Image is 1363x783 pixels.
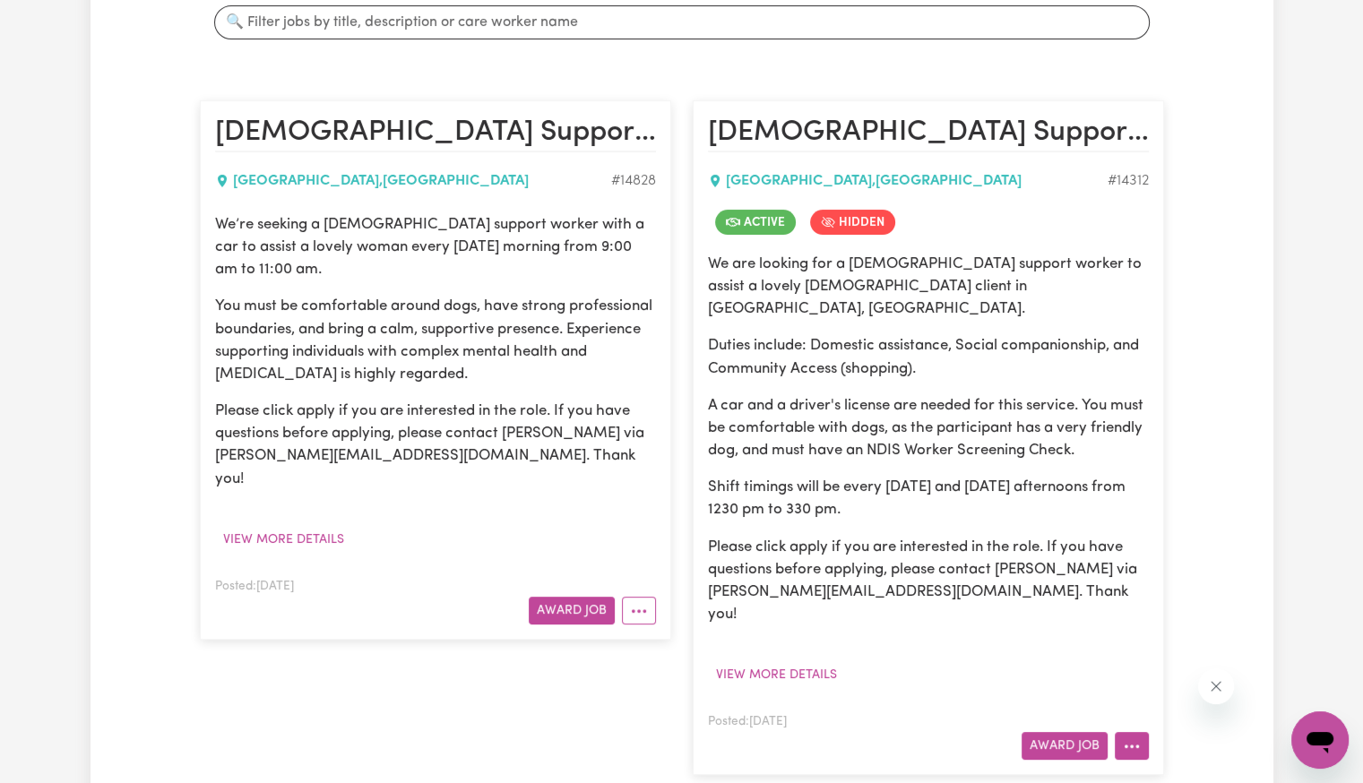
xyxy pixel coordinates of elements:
button: View more details [215,526,352,554]
button: Award Job [1022,732,1108,760]
div: [GEOGRAPHIC_DATA] , [GEOGRAPHIC_DATA] [708,170,1108,192]
iframe: Button to launch messaging window [1291,711,1349,769]
span: Posted: [DATE] [708,716,787,727]
span: Need any help? [11,13,108,27]
div: Job ID #14828 [611,170,656,192]
span: Job is hidden [810,210,895,235]
div: Job ID #14312 [1108,170,1149,192]
span: Job is active [715,210,796,235]
h2: Female Support Worker Needed Every Monday And Thursday In East Gosford, NSW [708,116,1149,151]
p: Duties include: Domestic assistance, Social companionship, and Community Access (shopping). [708,334,1149,379]
p: Please click apply if you are interested in the role. If you have questions before applying, plea... [708,536,1149,626]
p: You must be comfortable around dogs, have strong professional boundaries, and bring a calm, suppo... [215,295,656,385]
p: We’re seeking a [DEMOGRAPHIC_DATA] support worker with a car to assist a lovely woman every [DATE... [215,213,656,281]
button: More options [1115,732,1149,760]
button: View more details [708,661,845,689]
button: More options [622,597,656,624]
span: Posted: [DATE] [215,581,294,592]
p: Please click apply if you are interested in the role. If you have questions before applying, plea... [215,400,656,490]
p: We are looking for a [DEMOGRAPHIC_DATA] support worker to assist a lovely [DEMOGRAPHIC_DATA] clie... [708,253,1149,321]
input: 🔍 Filter jobs by title, description or care worker name [214,5,1150,39]
div: [GEOGRAPHIC_DATA] , [GEOGRAPHIC_DATA] [215,170,611,192]
h2: Female Support Worker Needed In East Gosford, NSW [215,116,656,151]
button: Award Job [529,597,615,624]
p: Shift timings will be every [DATE] and [DATE] afternoons from 1230 pm to 330 pm. [708,476,1149,521]
p: A car and a driver's license are needed for this service. You must be comfortable with dogs, as t... [708,394,1149,462]
iframe: Close message [1198,668,1234,704]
